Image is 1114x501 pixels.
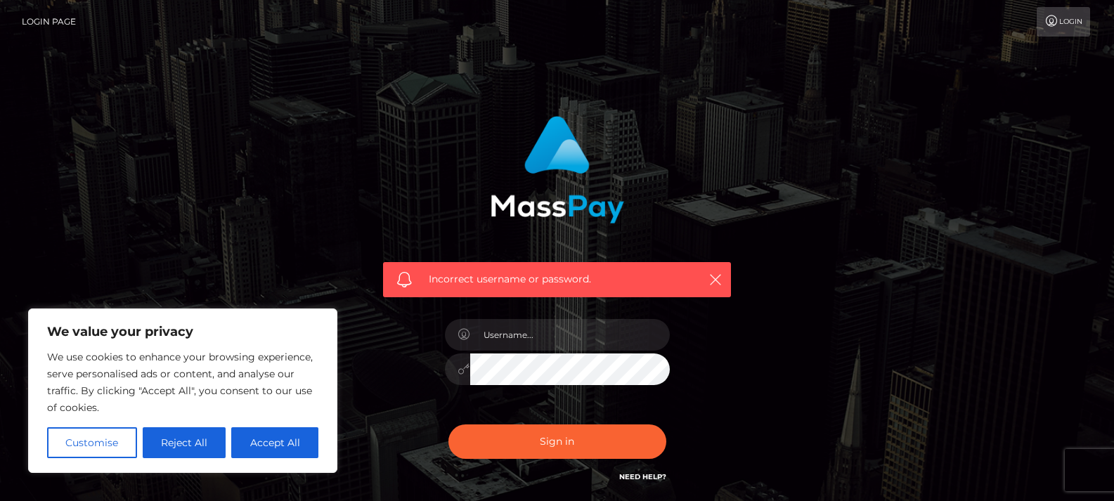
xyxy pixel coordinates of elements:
[143,427,226,458] button: Reject All
[1037,7,1090,37] a: Login
[28,308,337,473] div: We value your privacy
[448,424,666,459] button: Sign in
[470,319,670,351] input: Username...
[231,427,318,458] button: Accept All
[22,7,76,37] a: Login Page
[47,427,137,458] button: Customise
[47,349,318,416] p: We use cookies to enhance your browsing experience, serve personalised ads or content, and analys...
[429,272,685,287] span: Incorrect username or password.
[491,116,624,223] img: MassPay Login
[47,323,318,340] p: We value your privacy
[619,472,666,481] a: Need Help?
